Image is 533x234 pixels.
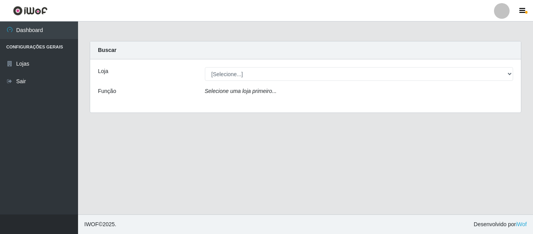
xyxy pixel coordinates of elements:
strong: Buscar [98,47,116,53]
span: Desenvolvido por [474,220,527,229]
span: IWOF [84,221,99,227]
i: Selecione uma loja primeiro... [205,88,277,94]
span: © 2025 . [84,220,116,229]
img: CoreUI Logo [13,6,48,16]
label: Loja [98,67,108,75]
a: iWof [516,221,527,227]
label: Função [98,87,116,95]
